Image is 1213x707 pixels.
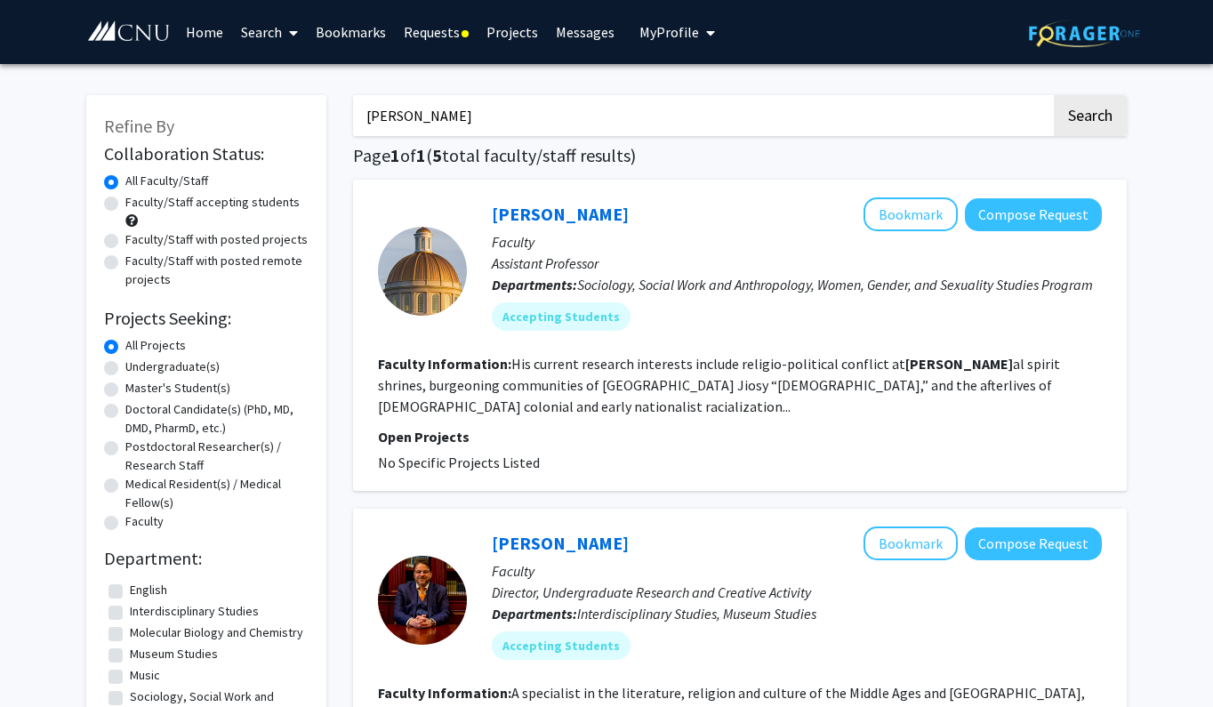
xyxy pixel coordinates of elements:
h2: Department: [104,548,309,569]
label: Music [130,666,160,685]
label: Faculty/Staff with posted remote projects [125,252,309,289]
button: Compose Request to David Salomon [965,527,1102,560]
a: Home [177,1,232,63]
label: Faculty/Staff with posted projects [125,230,308,249]
label: Master's Student(s) [125,379,230,398]
input: Search Keywords [353,95,1051,136]
a: Requests [395,1,478,63]
label: All Projects [125,336,186,355]
button: Add David Salomon to Bookmarks [864,526,958,560]
span: 5 [432,144,442,166]
span: Refine By [104,115,174,137]
b: Departments: [492,276,577,293]
label: Medical Resident(s) / Medical Fellow(s) [125,475,309,512]
a: Search [232,1,307,63]
h2: Projects Seeking: [104,308,309,329]
a: Messages [547,1,623,63]
a: Bookmarks [307,1,395,63]
a: Projects [478,1,547,63]
mat-chip: Accepting Students [492,302,631,331]
label: Museum Studies [130,645,218,663]
label: Faculty [125,512,164,531]
p: Director, Undergraduate Research and Creative Activity [492,582,1102,603]
h2: Collaboration Status: [104,143,309,165]
mat-chip: Accepting Students [492,631,631,660]
label: Faculty/Staff accepting students [125,193,300,212]
img: ForagerOne Logo [1029,20,1140,47]
label: Postdoctoral Researcher(s) / Research Staff [125,438,309,475]
span: Interdisciplinary Studies, Museum Studies [577,605,816,623]
label: Undergraduate(s) [125,358,220,376]
img: Christopher Newport University Logo [86,20,171,43]
button: Search [1054,95,1127,136]
b: Faculty Information: [378,684,511,702]
fg-read-more: His current research interests include religio-political conflict at al spirit shrines, burgeonin... [378,355,1060,415]
span: No Specific Projects Listed [378,454,540,471]
p: Faculty [492,231,1102,253]
b: Departments: [492,605,577,623]
iframe: Chat [13,627,76,694]
h1: Page of ( total faculty/staff results) [353,145,1127,166]
label: All Faculty/Staff [125,172,208,190]
label: Interdisciplinary Studies [130,602,259,621]
b: Faculty Information: [378,355,511,373]
span: 1 [390,144,400,166]
label: Doctoral Candidate(s) (PhD, MD, DMD, PharmD, etc.) [125,400,309,438]
a: [PERSON_NAME] [492,203,629,225]
span: My Profile [639,23,699,41]
label: English [130,581,167,599]
p: Assistant Professor [492,253,1102,274]
span: Sociology, Social Work and Anthropology, Women, Gender, and Sexuality Studies Program [577,276,1093,293]
span: 1 [416,144,426,166]
label: Molecular Biology and Chemistry [130,623,303,642]
p: Faculty [492,560,1102,582]
b: [PERSON_NAME] [905,355,1013,373]
p: Open Projects [378,426,1102,447]
button: Add Seth Palmer to Bookmarks [864,197,958,231]
a: [PERSON_NAME] [492,532,629,554]
button: Compose Request to Seth Palmer [965,198,1102,231]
